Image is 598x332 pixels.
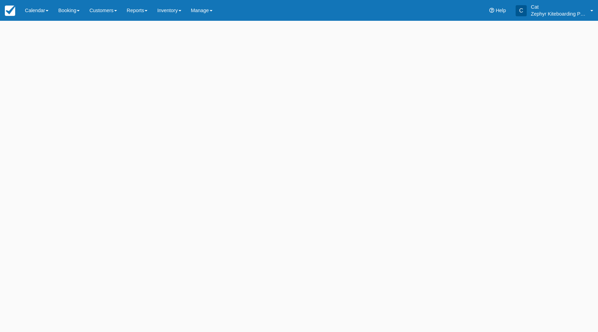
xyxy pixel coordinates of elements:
[489,8,494,13] i: Help
[531,3,586,10] p: Cat
[531,10,586,17] p: Zephyr Kiteboarding Pty Ltd
[496,8,506,13] span: Help
[5,6,15,16] img: checkfront-main-nav-mini-logo.png
[516,5,527,16] div: C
